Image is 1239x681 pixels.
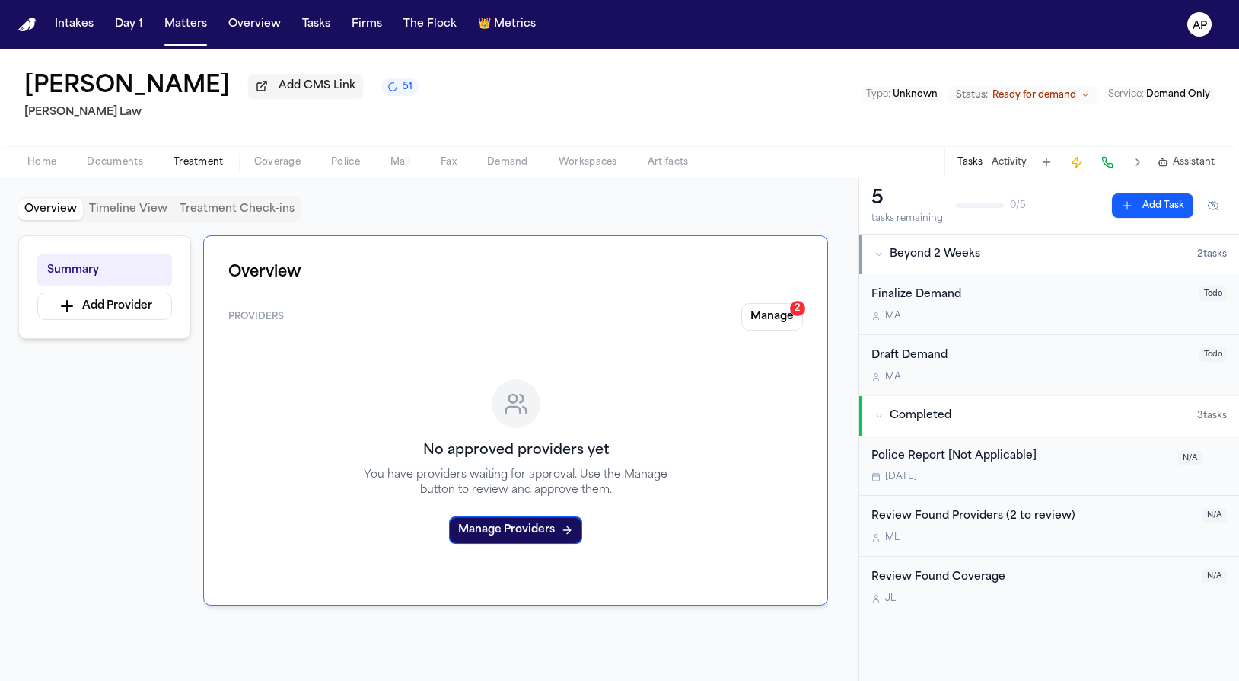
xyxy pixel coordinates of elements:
[346,468,686,498] p: You have providers waiting for approval. Use the Manage button to review and approve them.
[331,156,360,168] span: Police
[423,440,609,462] h3: No approved providers yet
[862,87,942,102] button: Edit Type: Unknown
[397,11,463,38] button: The Flock
[948,86,1097,104] button: Change status from Ready for demand
[1178,451,1202,465] span: N/A
[866,90,890,99] span: Type :
[87,156,143,168] span: Documents
[871,187,943,211] div: 5
[741,303,803,331] button: Manage2
[222,11,287,38] button: Overview
[992,156,1027,168] button: Activity
[1173,156,1215,168] span: Assistant
[390,156,410,168] span: Mail
[381,78,419,96] button: 51 active tasks
[24,104,419,122] h2: [PERSON_NAME] Law
[992,89,1076,101] span: Ready for demand
[441,156,457,168] span: Fax
[859,496,1239,557] div: Open task: Review Found Providers (2 to review)
[1036,152,1057,173] button: Add Task
[1202,569,1227,583] span: N/A
[790,301,805,316] div: 2
[254,156,301,168] span: Coverage
[83,199,174,220] button: Timeline View
[37,254,172,286] button: Summary
[18,18,37,32] img: Finch Logo
[1146,90,1210,99] span: Demand Only
[1199,347,1227,362] span: Todo
[346,11,388,38] button: Firms
[859,436,1239,497] div: Open task: Police Report [Not Applicable]
[472,11,542,38] button: crownMetrics
[885,471,917,483] span: [DATE]
[1104,87,1215,102] button: Edit Service: Demand Only
[1199,193,1227,218] button: Hide completed tasks (⌘⇧H)
[1066,152,1088,173] button: Create Immediate Task
[248,74,363,98] button: Add CMS Link
[487,156,528,168] span: Demand
[893,90,938,99] span: Unknown
[24,73,230,101] h1: [PERSON_NAME]
[885,593,896,605] span: J L
[49,11,100,38] button: Intakes
[890,247,980,262] span: Beyond 2 Weeks
[871,508,1193,526] div: Review Found Providers (2 to review)
[109,11,149,38] button: Day 1
[956,89,988,101] span: Status:
[859,335,1239,395] div: Open task: Draft Demand
[1199,286,1227,301] span: Todo
[957,156,983,168] button: Tasks
[871,347,1190,365] div: Draft Demand
[1010,200,1026,212] span: 0 / 5
[885,310,901,322] span: M A
[885,371,901,383] span: M A
[885,532,900,544] span: M L
[1202,508,1227,523] span: N/A
[1197,410,1227,422] span: 3 task s
[228,261,803,285] h1: Overview
[403,81,412,93] span: 51
[449,516,582,544] button: Manage Providers
[37,293,172,320] button: Add Provider
[859,557,1239,617] div: Open task: Review Found Coverage
[174,156,224,168] span: Treatment
[228,311,284,323] span: Providers
[27,156,56,168] span: Home
[871,213,943,225] div: tasks remaining
[279,78,355,94] span: Add CMS Link
[859,274,1239,335] div: Open task: Finalize Demand
[1097,152,1118,173] button: Make a Call
[859,235,1239,274] button: Beyond 2 Weeks2tasks
[890,408,951,424] span: Completed
[859,396,1239,436] button: Completed3tasks
[1158,156,1215,168] button: Assistant
[158,11,213,38] button: Matters
[871,286,1190,304] div: Finalize Demand
[559,156,617,168] span: Workspaces
[296,11,336,38] button: Tasks
[174,199,301,220] button: Treatment Check-ins
[1108,90,1144,99] span: Service :
[871,569,1193,587] div: Review Found Coverage
[648,156,689,168] span: Artifacts
[18,199,83,220] button: Overview
[18,18,37,32] a: Home
[871,448,1169,465] div: Police Report [Not Applicable]
[1197,248,1227,261] span: 2 task s
[24,73,230,101] button: Edit matter name
[1112,193,1193,218] button: Add Task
